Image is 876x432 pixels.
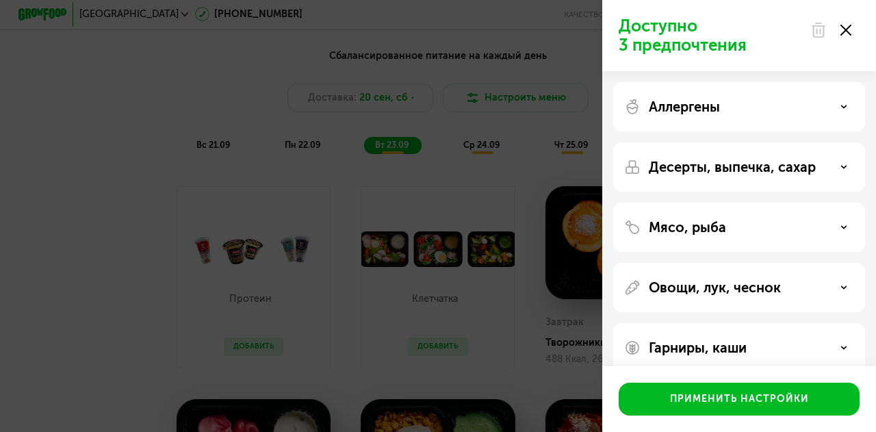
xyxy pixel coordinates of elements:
[649,279,781,296] p: Овощи, лук, чеснок
[649,219,726,236] p: Мясо, рыба
[649,159,816,175] p: Десерты, выпечка, сахар
[619,383,860,416] button: Применить настройки
[649,99,720,115] p: Аллергены
[649,340,747,356] p: Гарниры, каши
[619,16,802,55] p: Доступно 3 предпочтения
[670,392,809,406] div: Применить настройки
